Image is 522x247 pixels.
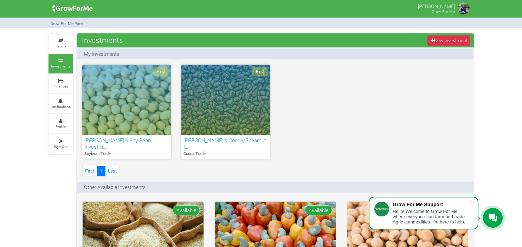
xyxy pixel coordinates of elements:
a: First [82,166,97,176]
img: growforme image [457,1,471,15]
a: Finances [49,74,73,93]
small: Grow For Me [432,9,455,14]
a: Sign Out [49,134,73,154]
small: Investments [51,64,70,69]
span: Paid [153,67,168,76]
div: Grow For Me Support [393,202,471,207]
h6: [PERSON_NAME]'s Soy Bean Investm… [84,137,169,150]
span: Paid [252,67,268,76]
a: Paid [PERSON_NAME]'s Cocoa/Shearnut I… Cocoa Trade [181,65,270,159]
img: growforme image [50,1,95,15]
p: [PERSON_NAME] [418,1,455,10]
a: Paid [PERSON_NAME]'s Soy Bean Investm… Soybean Trade [82,65,171,159]
small: Farms [56,44,66,48]
div: Hello! Welcome to Grow For Me where everyone can farm and trade Agric commodities. I'm here to help. [393,209,471,225]
small: Sign Out [54,144,67,149]
small: Finances [53,84,68,89]
h6: [PERSON_NAME]'s Cocoa/Shearnut I… [183,137,268,150]
a: Investments [49,54,73,73]
p: My Investments [84,50,119,58]
span: Available [305,205,332,215]
nav: Page Navigation [82,166,120,176]
a: 1 [97,166,105,176]
span: Investments [80,33,125,47]
a: Notifications [49,94,73,113]
a: Last [105,166,120,176]
p: Other Available Investments [84,183,146,191]
a: Profile [49,114,73,134]
small: Notifications [51,104,71,109]
small: Profile [56,124,66,129]
small: Grow For Me Panel [50,21,84,26]
a: Farms [49,34,73,53]
a: New Investment [427,35,470,46]
p: Cocoa Trade [183,151,268,157]
span: Available [173,205,200,215]
p: Soybean Trade [84,151,169,157]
